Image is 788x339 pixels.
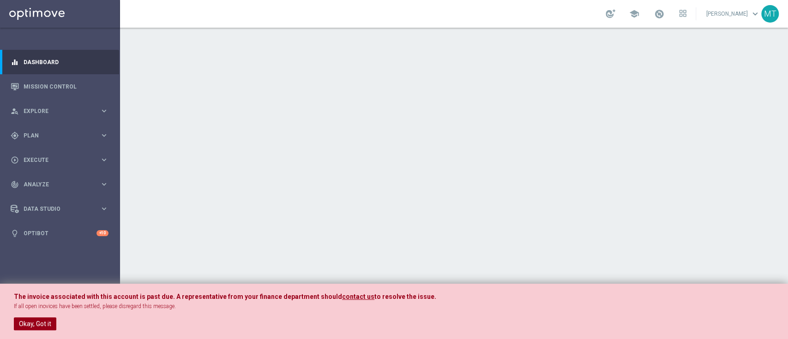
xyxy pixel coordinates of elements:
[11,50,108,74] div: Dashboard
[24,74,108,99] a: Mission Control
[100,131,108,140] i: keyboard_arrow_right
[10,59,109,66] button: equalizer Dashboard
[24,108,100,114] span: Explore
[14,317,56,330] button: Okay, Got it
[10,205,109,213] button: Data Studio keyboard_arrow_right
[342,293,374,301] a: contact us
[100,155,108,164] i: keyboard_arrow_right
[10,230,109,237] button: lightbulb Optibot +10
[10,181,109,188] button: track_changes Analyze keyboard_arrow_right
[11,74,108,99] div: Mission Control
[24,182,100,187] span: Analyze
[11,107,19,115] i: person_search
[100,204,108,213] i: keyboard_arrow_right
[24,206,100,212] span: Data Studio
[14,303,774,310] p: If all open inovices have been settled, please disregard this message.
[24,157,100,163] span: Execute
[629,9,639,19] span: school
[24,221,96,245] a: Optibot
[11,58,19,66] i: equalizer
[374,293,436,300] span: to resolve the issue.
[100,107,108,115] i: keyboard_arrow_right
[750,9,760,19] span: keyboard_arrow_down
[100,180,108,189] i: keyboard_arrow_right
[24,50,108,74] a: Dashboard
[11,107,100,115] div: Explore
[11,131,100,140] div: Plan
[11,180,100,189] div: Analyze
[10,156,109,164] button: play_circle_outline Execute keyboard_arrow_right
[96,230,108,236] div: +10
[11,221,108,245] div: Optibot
[10,132,109,139] button: gps_fixed Plan keyboard_arrow_right
[761,5,779,23] div: MT
[24,133,100,138] span: Plan
[11,156,19,164] i: play_circle_outline
[14,293,342,300] span: The invoice associated with this account is past due. A representative from your finance departme...
[11,180,19,189] i: track_changes
[10,83,109,90] button: Mission Control
[11,229,19,238] i: lightbulb
[10,107,109,115] button: person_search Explore keyboard_arrow_right
[11,131,19,140] i: gps_fixed
[705,7,761,21] a: [PERSON_NAME]keyboard_arrow_down
[11,205,100,213] div: Data Studio
[11,156,100,164] div: Execute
